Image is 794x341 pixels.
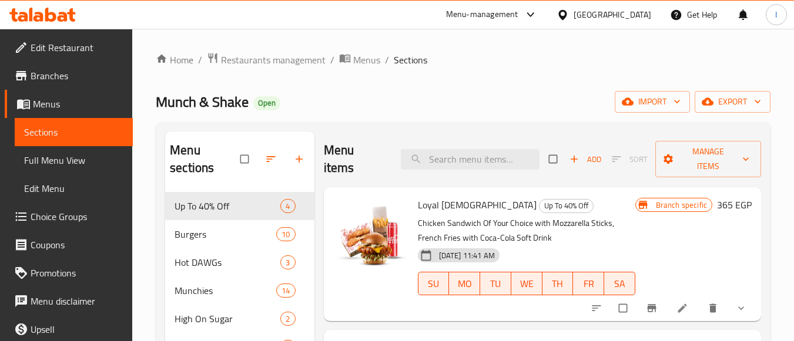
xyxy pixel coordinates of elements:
[735,302,747,314] svg: Show Choices
[511,272,542,295] button: WE
[165,248,314,276] div: Hot DAWGs3
[547,275,569,292] span: TH
[5,90,133,118] a: Menus
[5,231,133,259] a: Coupons
[165,276,314,305] div: Munchies14
[175,199,280,213] span: Up To 40% Off
[156,52,770,67] nav: breadcrumb
[339,52,380,67] a: Menus
[258,146,286,172] span: Sort sections
[449,272,480,295] button: MO
[31,294,123,308] span: Menu disclaimer
[624,94,681,109] span: import
[233,148,258,170] span: Select all sections
[277,229,294,240] span: 10
[5,62,133,90] a: Branches
[333,197,408,272] img: Loyal Chick
[31,266,123,280] span: Promotions
[578,275,599,292] span: FR
[418,272,450,295] button: SU
[394,53,427,67] span: Sections
[175,255,280,269] span: Hot DAWGs
[700,295,728,321] button: delete
[480,272,511,295] button: TU
[156,53,193,67] a: Home
[280,312,295,326] div: items
[775,8,777,21] span: I
[276,227,295,241] div: items
[24,153,123,167] span: Full Menu View
[485,275,507,292] span: TU
[567,150,604,168] span: Add item
[31,40,123,55] span: Edit Restaurant
[165,305,314,333] div: High On Sugar2
[280,199,295,213] div: items
[5,202,133,231] a: Choice Groups
[651,200,712,211] span: Branch specific
[567,150,604,168] button: Add
[676,302,691,314] a: Edit menu item
[24,125,123,139] span: Sections
[612,297,636,319] span: Select to update
[655,141,761,177] button: Manage items
[5,259,133,287] a: Promotions
[717,197,752,213] h6: 365 EGP
[33,97,123,111] span: Menus
[728,295,756,321] button: show more
[31,210,123,224] span: Choice Groups
[604,272,635,295] button: SA
[31,238,123,252] span: Coupons
[604,150,655,168] span: Select section first
[24,181,123,195] span: Edit Menu
[695,91,770,113] button: export
[573,272,604,295] button: FR
[281,313,294,325] span: 2
[385,53,389,67] li: /
[281,201,294,212] span: 4
[175,227,276,241] span: Burgers
[401,149,540,170] input: search
[156,89,249,115] span: Munch & Shake
[253,96,280,110] div: Open
[615,91,690,113] button: import
[418,196,537,214] span: Loyal [DEMOGRAPHIC_DATA]
[221,53,326,67] span: Restaurants management
[175,312,280,326] span: High On Sugar
[324,141,387,177] h2: Menu items
[5,33,133,62] a: Edit Restaurant
[542,272,574,295] button: TH
[207,52,326,67] a: Restaurants management
[175,283,276,298] span: Munchies
[540,199,593,212] span: Up To 40% Off
[434,250,500,261] span: [DATE] 11:41 AM
[198,53,202,67] li: /
[286,146,314,172] button: Add section
[609,275,631,292] span: SA
[15,146,133,174] a: Full Menu View
[277,285,294,296] span: 14
[418,216,635,245] p: Chicken Sandwich Of Your Choice with Mozzarella Sticks, French Fries with Coca-Cola Soft Drink
[5,287,133,315] a: Menu disclaimer
[446,8,518,22] div: Menu-management
[253,98,280,108] span: Open
[15,174,133,202] a: Edit Menu
[584,295,612,321] button: sort-choices
[639,295,667,321] button: Branch-specific-item
[281,257,294,268] span: 3
[330,53,334,67] li: /
[516,275,538,292] span: WE
[170,141,240,177] h2: Menu sections
[574,8,651,21] div: [GEOGRAPHIC_DATA]
[165,192,314,220] div: Up To 40% Off4
[454,275,475,292] span: MO
[423,275,445,292] span: SU
[280,255,295,269] div: items
[15,118,133,146] a: Sections
[353,53,380,67] span: Menus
